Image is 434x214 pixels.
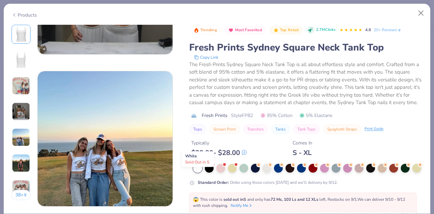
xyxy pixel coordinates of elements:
[192,54,220,61] button: copy to clipboard
[271,197,318,202] strong: 72 Ms, 103 Ls and 12 XLs
[273,27,279,33] img: Top Rated sort
[271,124,290,134] button: Tanks
[191,139,247,147] div: Typically
[13,26,29,42] img: Front
[198,180,229,185] strong: Standard Order :
[190,26,220,35] button: Badge Button
[293,124,320,134] button: Tank Tops
[189,124,206,134] button: Tops
[12,128,30,147] img: User generated content
[365,27,371,33] span: 4.8
[12,77,30,95] img: User generated content
[270,26,302,35] button: Badge Button
[38,71,173,206] img: ef51f508-06a0-420e-ac37-50621e1687a2
[260,112,293,119] span: 95% Cotton
[235,28,262,32] span: Most Favorited
[293,149,312,157] div: S - XL
[12,180,30,198] img: User generated content
[280,28,299,32] span: Top Rated
[12,154,30,172] img: User generated content
[189,61,422,106] div: The Fresh Prints Sydney Square Neck Tank Top is all about effortless style and comfort. Crafted f...
[231,112,253,119] span: Style FP82
[191,149,247,157] div: $ 20.00 - $ 28.00
[293,139,312,147] div: Comes In
[231,202,253,209] button: Notify Me
[194,27,199,33] img: Trending sort
[12,12,37,19] div: Products
[193,197,405,208] span: This color is and only has left . Restocks on 9/1. We can deliver 9/10 - 9/12 with rush shipping.
[189,113,198,118] img: brand logo
[12,102,30,121] img: User generated content
[415,7,428,20] button: Close
[181,151,214,167] div: White
[323,124,361,134] button: Spaghetti Straps
[12,190,31,200] button: 38+
[224,26,265,35] button: Badge Button
[339,25,362,36] div: 4.8 Stars
[223,197,246,202] strong: sold out in S
[299,112,332,119] span: 5% Elastane
[185,159,209,165] span: Sold Out in S
[364,126,383,132] div: Print Guide
[374,27,402,33] a: 20+ Reviews
[202,112,228,119] span: Fresh Prints
[189,41,422,54] div: Fresh Prints Sydney Square Neck Tank Top
[193,196,199,203] span: 😱
[316,27,335,33] span: 2.7M Clicks
[243,124,268,134] button: Transfers
[228,27,234,33] img: Most Favorited sort
[210,124,240,134] button: Screen Print
[13,52,29,68] img: Back
[200,28,217,32] span: Trending
[198,179,338,186] div: Order using these colors [DATE] and we’ll delivery by 9/12.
